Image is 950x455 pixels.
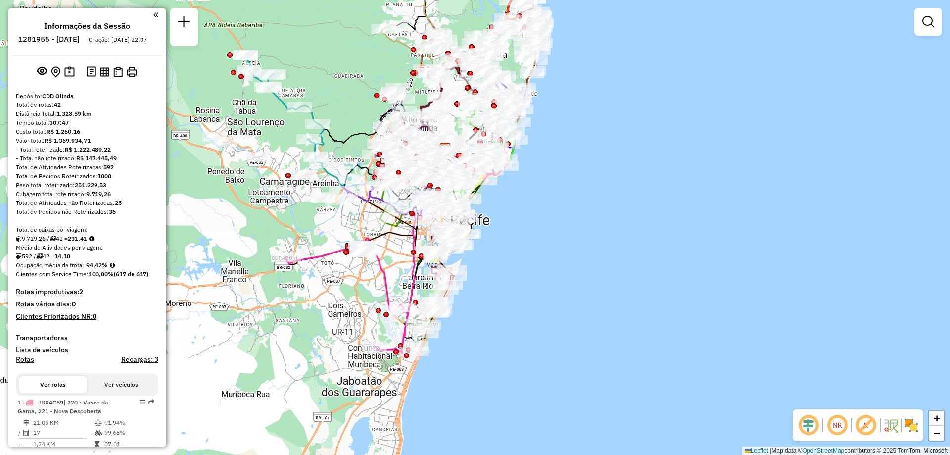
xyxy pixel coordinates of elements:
[153,9,158,20] a: Clique aqui para minimizar o painel
[33,428,94,438] td: 17
[23,420,29,426] i: Distância Total
[16,288,158,296] h4: Rotas improdutivas:
[16,101,158,109] div: Total de rotas:
[770,447,771,454] span: |
[854,413,878,437] span: Exibir rótulo
[16,355,34,364] h4: Rotas
[16,300,158,308] h4: Rotas vários dias:
[903,417,919,433] img: Exibir/Ocultar setores
[79,287,83,296] strong: 2
[86,261,108,269] strong: 94,42%
[254,82,279,92] div: Atividade não roteirizada - R DE O ARAUJO HORTIF
[16,172,158,181] div: Total de Pedidos Roteirizados:
[16,334,158,342] h4: Transportadoras
[16,234,158,243] div: 9.719,26 / 42 =
[103,163,114,171] strong: 592
[352,242,377,252] div: Atividade não roteirizada - MM VARIEDADES COMERCIO DE PRODUTOS ALIME
[18,399,108,415] span: | 220 - Vasco da Gama, 221 - Nova Descoberta
[16,92,158,101] div: Depósito:
[16,145,158,154] div: - Total roteirizado:
[16,199,158,207] div: Total de Atividades não Roteirizadas:
[35,64,49,80] button: Exibir sessão original
[18,399,108,415] span: 1 -
[797,413,820,437] span: Ocultar deslocamento
[86,190,111,198] strong: 9.719,26
[104,439,154,449] td: 07:01
[85,64,98,80] button: Logs desbloquear sessão
[934,427,940,439] span: −
[16,136,158,145] div: Valor total:
[47,128,80,135] strong: R$ 1.260,16
[148,399,154,405] em: Rota exportada
[115,199,122,206] strong: 25
[16,243,158,252] div: Média de Atividades por viagem:
[49,236,56,242] i: Total de rotas
[348,243,373,253] div: Atividade não roteirizada - AKIFRIOS ATACAREJO DE ALIMENTOS LTDA
[56,110,92,117] strong: 1.328,59 km
[19,376,87,393] button: Ver rotas
[140,399,145,405] em: Opções
[87,376,155,393] button: Ver veículos
[402,167,427,177] div: Atividade não roteirizada - A. NUNES DE OLIVEIRA BAR
[75,181,106,189] strong: 251.229,53
[213,137,237,147] div: Atividade não roteirizada - SaO LOURENCO SUPERME
[291,170,316,180] div: Atividade não roteirizada - ATACAREJO DE ALIMENTOS IDEAL CAMARAGIBE
[95,441,99,447] i: Tempo total em rota
[16,253,22,259] i: Total de Atividades
[97,172,111,180] strong: 1000
[89,236,94,242] i: Meta Caixas/viagem: 227,04 Diferença: 4,37
[54,253,70,260] strong: 14,10
[16,312,158,321] h4: Clientes Priorizados NR:
[42,92,74,100] strong: CDD Olinda
[16,118,158,127] div: Tempo total:
[16,261,84,269] span: Ocupação média da frota:
[76,154,117,162] strong: R$ 147.445,49
[109,208,116,215] strong: 36
[934,412,940,424] span: +
[18,439,23,449] td: =
[745,447,768,454] a: Leaflet
[883,417,899,433] img: Fluxo de ruas
[33,418,94,428] td: 21,05 KM
[125,65,139,79] button: Imprimir Rotas
[16,236,22,242] i: Cubagem total roteirizado
[16,181,158,190] div: Peso total roteirizado:
[23,430,29,436] i: Total de Atividades
[16,163,158,172] div: Total de Atividades Roteirizadas:
[93,312,96,321] strong: 0
[18,428,23,438] td: /
[803,447,845,454] a: OpenStreetMap
[121,355,158,364] h4: Recargas: 3
[18,35,80,44] h6: 1281955 - [DATE]
[85,35,151,44] div: Criação: [DATE] 22:07
[439,143,452,155] img: CDD Olinda
[98,65,111,78] button: Visualizar relatório de Roteirização
[349,247,374,257] div: Atividade não roteirizada - HB COMERCIO DE ALIME
[95,430,102,436] i: % de utilização da cubagem
[918,12,938,32] a: Exibir filtros
[16,270,89,278] span: Clientes com Service Time:
[174,12,194,34] a: Nova sessão e pesquisa
[16,207,158,216] div: Total de Pedidos não Roteirizados:
[16,154,158,163] div: - Total não roteirizado:
[825,413,849,437] span: Ocultar NR
[65,146,111,153] strong: R$ 1.222.489,22
[38,399,63,406] span: JBX4C89
[348,244,373,253] div: Atividade não roteirizada - VAREJAO DE ALIMENTOS
[62,64,77,80] button: Painel de Sugestão
[72,300,76,308] strong: 0
[114,270,148,278] strong: (617 de 617)
[439,143,452,156] img: FAD CDD Olinda
[49,119,69,126] strong: 307:47
[95,420,102,426] i: % de utilização do peso
[16,109,158,118] div: Distância Total:
[89,270,114,278] strong: 100,00%
[68,235,87,242] strong: 231,41
[350,246,375,255] div: Atividade não roteirizada - MINAS DISTRIBUIDORA
[33,439,94,449] td: 1,24 KM
[513,31,537,41] div: Atividade não roteirizada - EMPORIO JP LTDA
[351,241,376,251] div: Atividade não roteirizada - MGS COMERCIO ALIMENTICIO EIRELI
[36,253,43,259] i: Total de rotas
[16,190,158,199] div: Cubagem total roteirizado:
[16,225,158,234] div: Total de caixas por viagem:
